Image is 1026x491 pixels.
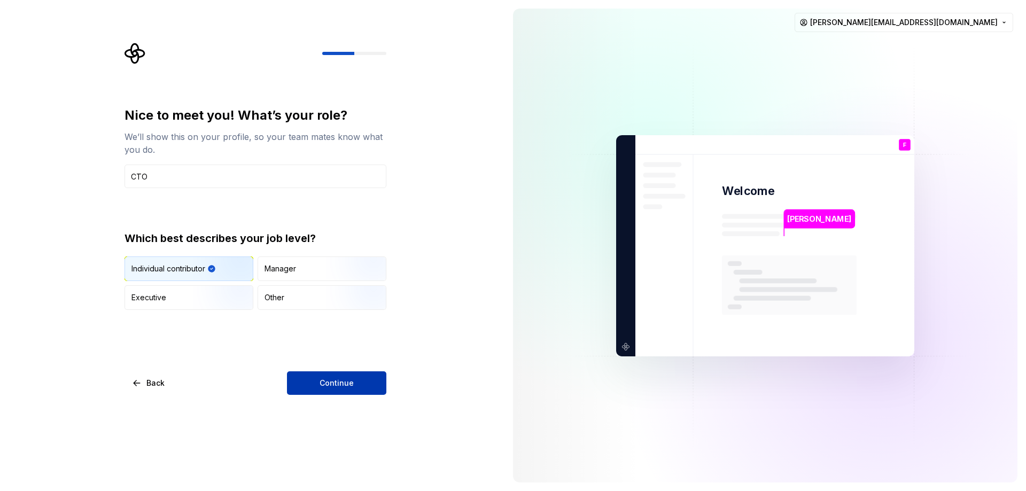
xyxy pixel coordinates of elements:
[146,378,165,388] span: Back
[795,13,1013,32] button: [PERSON_NAME][EMAIL_ADDRESS][DOMAIN_NAME]
[125,231,386,246] div: Which best describes your job level?
[787,213,851,224] p: [PERSON_NAME]
[125,43,146,64] svg: Supernova Logo
[810,17,998,28] span: [PERSON_NAME][EMAIL_ADDRESS][DOMAIN_NAME]
[903,142,906,147] p: F
[125,130,386,156] div: We’ll show this on your profile, so your team mates know what you do.
[131,263,205,274] div: Individual contributor
[320,378,354,388] span: Continue
[125,107,386,124] div: Nice to meet you! What’s your role?
[125,371,174,395] button: Back
[287,371,386,395] button: Continue
[131,292,166,303] div: Executive
[265,292,284,303] div: Other
[265,263,296,274] div: Manager
[722,183,774,199] p: Welcome
[125,165,386,188] input: Job title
